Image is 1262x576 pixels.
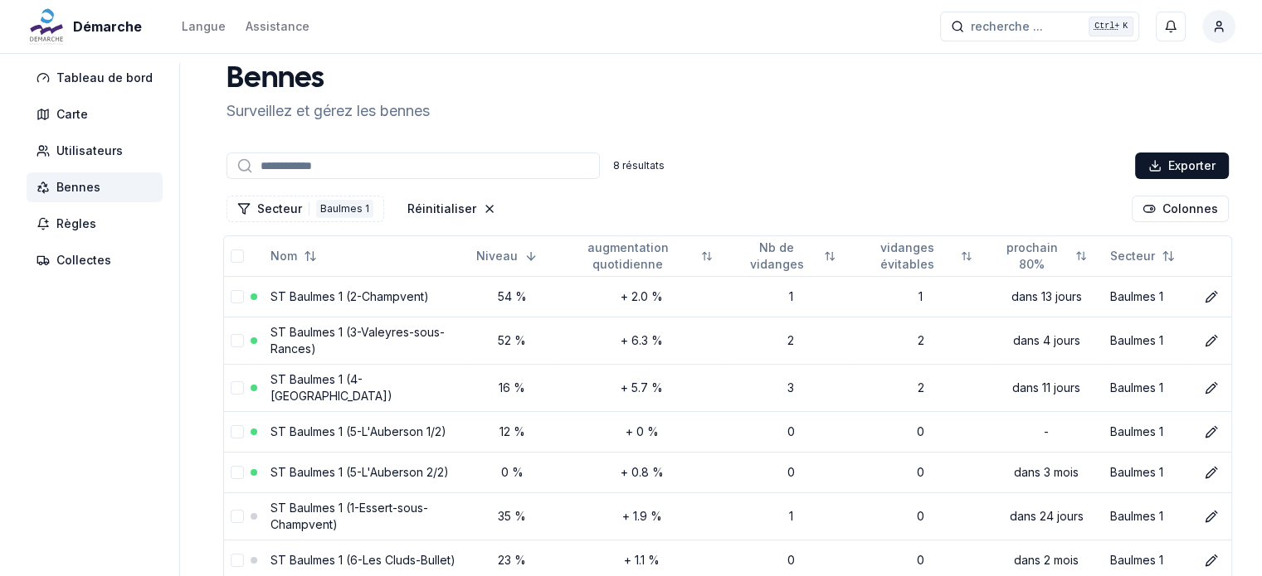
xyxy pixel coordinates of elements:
[182,17,226,36] button: Langue
[231,381,244,394] button: select-row
[561,552,723,569] div: + 1.1 %
[860,424,982,440] div: 0
[561,380,723,396] div: + 5.7 %
[860,288,982,305] div: 1
[561,424,723,440] div: + 0 %
[1104,364,1191,411] td: Baulmes 1
[736,464,846,481] div: 0
[476,288,548,305] div: 54 %
[397,196,506,222] button: Réinitialiser les filtres
[1104,492,1191,540] td: Baulmes 1
[561,332,723,349] div: + 6.3 %
[56,252,111,269] span: Collectes
[27,17,149,36] a: Démarche
[1104,276,1191,317] td: Baulmes 1
[1132,196,1229,222] button: Cocher les colonnes
[860,332,982,349] div: 2
[56,106,88,123] span: Carte
[736,508,846,525] div: 1
[940,12,1139,41] button: recherche ...Ctrl+K
[27,136,169,166] a: Utilisateurs
[270,248,297,264] span: Nom
[971,18,1043,35] span: recherche ...
[860,552,982,569] div: 0
[1135,152,1229,179] button: Exporter
[270,289,429,303] a: ST Baulmes 1 (2-Champvent)
[182,18,226,35] div: Langue
[246,17,309,36] a: Assistance
[27,245,169,275] a: Collectes
[996,380,1097,396] div: dans 11 jours
[261,243,327,269] button: Not sorted. Click to sort ascending.
[270,465,449,479] a: ST Baulmes 1 (5-L'Auberson 2/2)
[1104,317,1191,364] td: Baulmes 1
[860,380,982,396] div: 2
[56,179,100,196] span: Bennes
[736,288,846,305] div: 1
[996,552,1097,569] div: dans 2 mois
[860,508,982,525] div: 0
[476,508,548,525] div: 35 %
[227,99,430,123] p: Surveillez et gérez les bennes
[1100,243,1185,269] button: Not sorted. Click to sort ascending.
[56,70,153,86] span: Tableau de bord
[736,240,817,273] span: Nb de vidanges
[1104,452,1191,492] td: Baulmes 1
[231,249,244,263] button: select-all
[726,243,846,269] button: Not sorted. Click to sort ascending.
[1104,411,1191,452] td: Baulmes 1
[231,554,244,567] button: select-row
[270,424,446,438] a: ST Baulmes 1 (5-L'Auberson 1/2)
[736,552,846,569] div: 0
[27,99,169,129] a: Carte
[476,380,548,396] div: 16 %
[466,243,548,269] button: Sorted descending. Click to sort ascending.
[231,510,244,523] button: select-row
[231,334,244,347] button: select-row
[996,424,1097,440] div: -
[736,380,846,396] div: 3
[613,159,665,172] div: 8 résultats
[270,553,456,567] a: ST Baulmes 1 (6-Les Cluds-Bullet)
[476,552,548,569] div: 23 %
[736,424,846,440] div: 0
[996,508,1097,525] div: dans 24 jours
[270,325,445,356] a: ST Baulmes 1 (3-Valeyres-sous-Rances)
[231,425,244,438] button: select-row
[27,63,169,93] a: Tableau de bord
[996,332,1097,349] div: dans 4 jours
[27,209,169,239] a: Règles
[227,63,430,96] h1: Bennes
[316,200,373,218] div: Baulmes 1
[1110,248,1155,264] span: Secteur
[56,215,96,232] span: Règles
[561,288,723,305] div: + 2.0 %
[476,248,518,264] span: Niveau
[476,464,548,481] div: 0 %
[56,143,123,159] span: Utilisateurs
[231,466,244,479] button: select-row
[231,290,244,303] button: select-row
[986,243,1097,269] button: Not sorted. Click to sort ascending.
[73,17,142,36] span: Démarche
[270,501,428,531] a: ST Baulmes 1 (1-Essert-sous-Champvent)
[996,240,1069,273] span: prochain 80%
[996,288,1097,305] div: dans 13 jours
[551,243,723,269] button: Not sorted. Click to sort ascending.
[860,240,955,273] span: vidanges évitables
[996,464,1097,481] div: dans 3 mois
[561,464,723,481] div: + 0.8 %
[860,464,982,481] div: 0
[736,332,846,349] div: 2
[27,172,169,202] a: Bennes
[561,240,694,273] span: augmentation quotidienne
[561,508,723,525] div: + 1.9 %
[476,332,548,349] div: 52 %
[270,372,392,403] a: ST Baulmes 1 (4-[GEOGRAPHIC_DATA])
[27,7,66,46] img: Démarche Logo
[227,196,384,222] button: Filtrer les lignes
[850,243,982,269] button: Not sorted. Click to sort ascending.
[476,424,548,440] div: 12 %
